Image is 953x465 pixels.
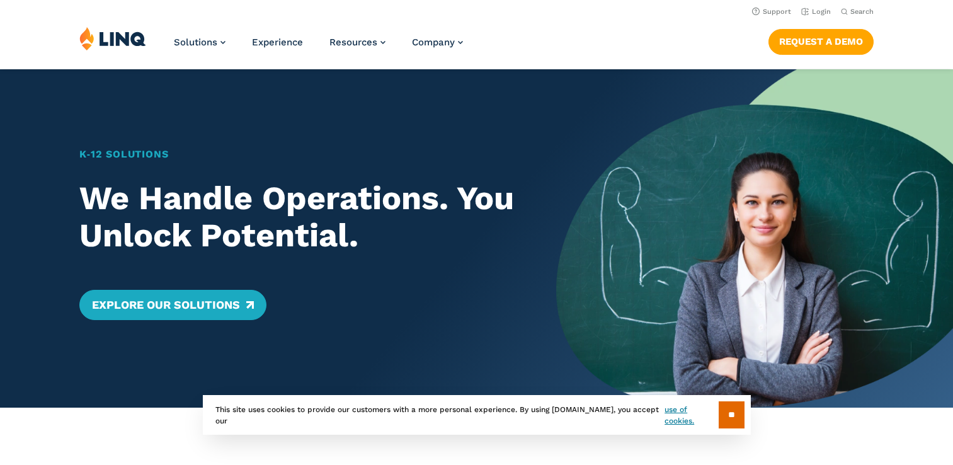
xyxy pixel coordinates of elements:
nav: Primary Navigation [174,26,463,68]
a: Company [412,37,463,48]
a: Resources [329,37,385,48]
img: Home Banner [556,69,953,408]
a: Solutions [174,37,225,48]
a: Explore Our Solutions [79,290,266,320]
span: Solutions [174,37,217,48]
div: This site uses cookies to provide our customers with a more personal experience. By using [DOMAIN... [203,395,751,435]
span: Resources [329,37,377,48]
a: Support [752,8,791,16]
a: Request a Demo [768,29,874,54]
span: Search [850,8,874,16]
span: Company [412,37,455,48]
h2: We Handle Operations. You Unlock Potential. [79,180,517,255]
a: use of cookies. [665,404,718,427]
nav: Button Navigation [768,26,874,54]
a: Experience [252,37,303,48]
a: Login [801,8,831,16]
button: Open Search Bar [841,7,874,16]
h1: K‑12 Solutions [79,147,517,162]
img: LINQ | K‑12 Software [79,26,146,50]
